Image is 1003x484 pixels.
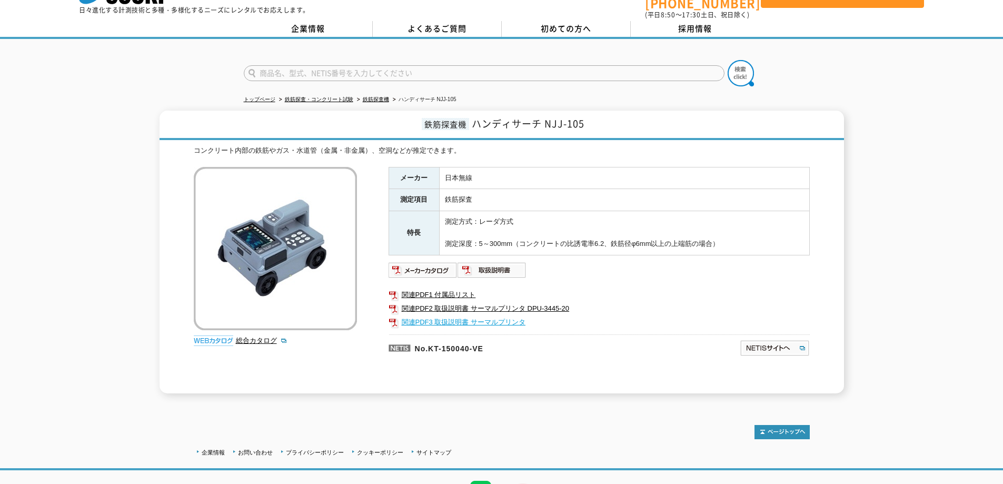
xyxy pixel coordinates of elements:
[236,337,287,344] a: 総合カタログ
[244,96,275,102] a: トップページ
[244,21,373,37] a: 企業情報
[389,315,810,329] a: 関連PDF3 取扱説明書 サーマルプリンタ
[541,23,591,34] span: 初めての方へ
[458,269,527,276] a: 取扱説明書
[389,262,458,279] img: メーカーカタログ
[389,288,810,302] a: 関連PDF1 付属品リスト
[754,425,810,439] img: トップページへ
[238,449,273,456] a: お問い合わせ
[422,118,469,130] span: 鉄筋探査機
[194,167,357,330] img: ハンディサーチ NJJ-105
[363,96,389,102] a: 鉄筋探査機
[439,167,809,189] td: 日本無線
[439,211,809,255] td: 測定方式：レーダ方式 測定深度：5～300mm（コンクリートの比誘電率6.2、鉄筋径φ6mm以上の上端筋の場合）
[357,449,403,456] a: クッキーポリシー
[631,21,760,37] a: 採用情報
[472,116,584,131] span: ハンディサーチ NJJ-105
[389,211,439,255] th: 特長
[416,449,451,456] a: サイトマップ
[728,60,754,86] img: btn_search.png
[682,10,701,19] span: 17:30
[502,21,631,37] a: 初めての方へ
[389,302,810,315] a: 関連PDF2 取扱説明書 サーマルプリンタ DPU-3445-20
[389,269,458,276] a: メーカーカタログ
[645,10,749,19] span: (平日 ～ 土日、祝日除く)
[79,7,310,13] p: 日々進化する計測技術と多種・多様化するニーズにレンタルでお応えします。
[286,449,344,456] a: プライバシーポリシー
[285,96,353,102] a: 鉄筋探査・コンクリート試験
[740,340,810,357] img: NETISサイトへ
[389,167,439,189] th: メーカー
[373,21,502,37] a: よくあるご質問
[194,145,810,156] div: コンクリート内部の鉄筋やガス・水道管（金属・非金属）、空洞などが推定できます。
[244,65,724,81] input: 商品名、型式、NETIS番号を入力してください
[389,334,638,360] p: No.KT-150040-VE
[202,449,225,456] a: 企業情報
[661,10,676,19] span: 8:50
[458,262,527,279] img: 取扱説明書
[439,189,809,211] td: 鉄筋探査
[391,94,456,105] li: ハンディサーチ NJJ-105
[194,335,233,346] img: webカタログ
[389,189,439,211] th: 測定項目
